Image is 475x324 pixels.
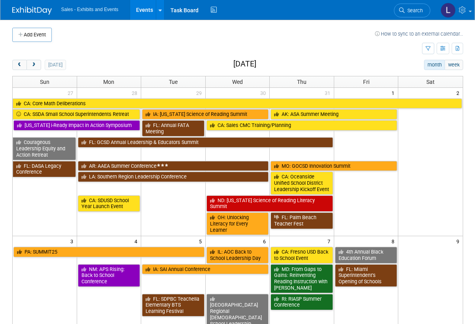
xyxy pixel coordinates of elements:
span: Fri [363,79,369,85]
span: 30 [259,88,269,98]
a: [US_STATE] i-Ready Impact in Action Symposium [13,120,140,131]
button: next [26,60,41,70]
span: 6 [262,236,269,246]
span: 27 [67,88,77,98]
h2: [DATE] [233,60,256,68]
a: CA: SSDA Small School Superintendents Retreat [13,109,140,119]
a: Search [394,4,430,17]
span: 2 [456,88,463,98]
span: 7 [327,236,334,246]
a: MD: From Gaps to Gains: Reinventing Reading Instruction with [PERSON_NAME] [271,264,333,293]
a: FL: Annual FATA Meeting [142,120,204,136]
span: 29 [195,88,205,98]
span: Wed [232,79,243,85]
a: FL: Miami Superintendent’s Opening of Schools [335,264,397,287]
a: IL: AOC Back to School Leadership Day [206,247,269,263]
a: AR: AAEA Summer Conference [78,161,269,171]
span: 5 [198,236,205,246]
img: ExhibitDay [12,7,52,15]
a: IA: SAI Annual Conference [142,264,269,275]
a: MO: GOCSD Innovation Summit [271,161,397,171]
span: 31 [324,88,334,98]
span: 28 [131,88,141,98]
span: Sat [426,79,435,85]
span: Sales - Exhibits and Events [61,7,119,12]
a: CA: Fresno USD Back to School Event [271,247,333,263]
span: 4 [134,236,141,246]
a: LA: Southern Region Leadership Conference [78,172,269,182]
a: ND: [US_STATE] Science of Reading Literacy Summit [206,195,333,212]
a: FL: Palm Beach Teacher Fest [271,212,333,229]
a: AK: ASA Summer Meeting [271,109,397,119]
a: IA: [US_STATE] Science of Reading Summit [142,109,269,119]
button: week [445,60,463,70]
a: CA: Core Math Deliberations [13,99,462,109]
span: Sun [40,79,49,85]
a: How to sync to an external calendar... [375,31,463,37]
a: Courageous Leadership Equity and Action Retreat [13,137,76,160]
span: 1 [391,88,398,98]
a: CA: Sales CMC Training/Planning [206,120,397,131]
img: Lendy Bell [441,3,456,18]
span: Tue [169,79,178,85]
span: 8 [391,236,398,246]
a: RI: RIASP Summer Conference [271,294,333,310]
span: Thu [297,79,307,85]
a: CA: SDUSD School Year Launch Event [78,195,140,212]
span: 3 [70,236,77,246]
a: FL: DASA Legacy Conference [13,161,76,177]
a: FL: SDPBC Teachella Elementary BTS Learning Festival [142,294,204,316]
a: 4th Annual Black Education Forum [335,247,397,263]
span: Search [405,8,423,13]
span: 9 [456,236,463,246]
button: [DATE] [45,60,66,70]
button: prev [12,60,27,70]
a: OH: Unlocking Literacy for Every Learner [206,212,269,235]
a: CA: Oceanside Unified School District Leadership Kickoff Event [271,172,333,194]
span: Mon [103,79,114,85]
a: NM: APS Rising: Back to School Conference [78,264,140,287]
button: Add Event [12,28,52,42]
a: PA: SUMMIT25 [13,247,204,257]
a: FL: GCSD Annual Leadership & Educators Summit [78,137,333,148]
button: month [424,60,445,70]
